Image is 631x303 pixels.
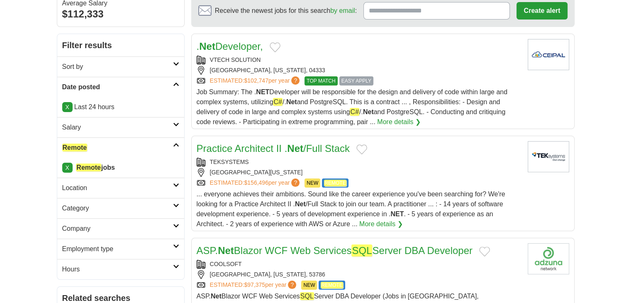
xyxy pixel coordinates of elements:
span: ... everyone achieves their ambitions. Sound like the career experience you've been searching for... [197,191,505,227]
img: TEKsystems logo [528,141,569,172]
a: TEKSYSTEMS [210,159,249,165]
a: ESTIMATED:$97,375per year? [210,281,298,290]
h2: Salary [62,122,173,132]
img: Company logo [528,39,569,70]
span: NEW [305,178,320,188]
em: REMOTE [324,180,346,186]
div: [GEOGRAPHIC_DATA], [US_STATE], 04333 [197,66,521,75]
span: TOP MATCH [305,76,337,86]
h2: Sort by [62,62,173,72]
h2: Date posted [62,82,173,92]
a: Salary [57,117,184,137]
div: [GEOGRAPHIC_DATA], [US_STATE], 53786 [197,270,521,279]
strong: Net [295,200,306,208]
a: Company [57,218,184,239]
span: ? [291,76,300,85]
em: REMOTE [321,282,343,288]
em: SQL [300,292,314,300]
button: Add to favorite jobs [479,247,490,257]
a: More details ❯ [377,117,421,127]
span: Job Summary: The . Developer will be responsible for the design and delivery of code within large... [197,88,507,125]
a: Date posted [57,77,184,97]
span: NEW [301,281,317,290]
div: COOLSOFT [197,260,521,269]
span: $102,747 [244,77,268,84]
h2: Hours [62,264,173,274]
button: Add to favorite jobs [356,144,367,154]
h2: Location [62,183,173,193]
a: Employment type [57,239,184,259]
span: $97,375 [244,281,265,288]
strong: Net [199,41,215,52]
button: Add to favorite jobs [270,42,280,52]
button: Create alert [516,2,567,20]
a: by email [330,7,355,14]
a: Practice Architect II .Net/Full Stack [197,143,350,154]
em: SQL [351,244,372,257]
span: EASY APPLY [339,76,373,86]
a: Hours [57,259,184,279]
a: .NetDeveloper, [197,41,263,52]
a: ESTIMATED:$156,496per year? [210,178,302,188]
strong: Net [211,293,222,300]
span: ? [291,178,300,187]
a: X [62,102,73,112]
strong: Net [287,143,303,154]
div: VTECH SOLUTION [197,56,521,64]
a: ASP.NetBlazor WCF Web ServicesSQLServer DBA Developer [197,244,473,257]
a: Category [57,198,184,218]
strong: NET [390,210,404,217]
em: C# [350,108,359,116]
a: Remote [57,137,184,158]
em: Remote [62,144,88,151]
em: Remote [76,164,101,171]
strong: Net [286,98,297,105]
h2: Company [62,224,173,234]
a: More details ❯ [359,219,403,229]
strong: jobs [76,164,115,171]
span: ? [288,281,296,289]
strong: Net [363,108,374,115]
a: X [62,163,73,173]
em: C# [273,98,282,106]
span: Receive the newest jobs for this search : [215,6,357,16]
strong: NET [256,88,269,95]
img: Company logo [528,243,569,274]
div: [GEOGRAPHIC_DATA][US_STATE] [197,168,521,177]
a: Sort by [57,56,184,77]
p: Last 24 hours [62,102,179,112]
a: Location [57,178,184,198]
h2: Category [62,203,173,213]
span: $156,496 [244,179,268,186]
h2: Employment type [62,244,173,254]
h2: Filter results [57,34,184,56]
div: $112,333 [62,7,179,22]
strong: Net [218,245,234,256]
a: ESTIMATED:$102,747per year? [210,76,302,86]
